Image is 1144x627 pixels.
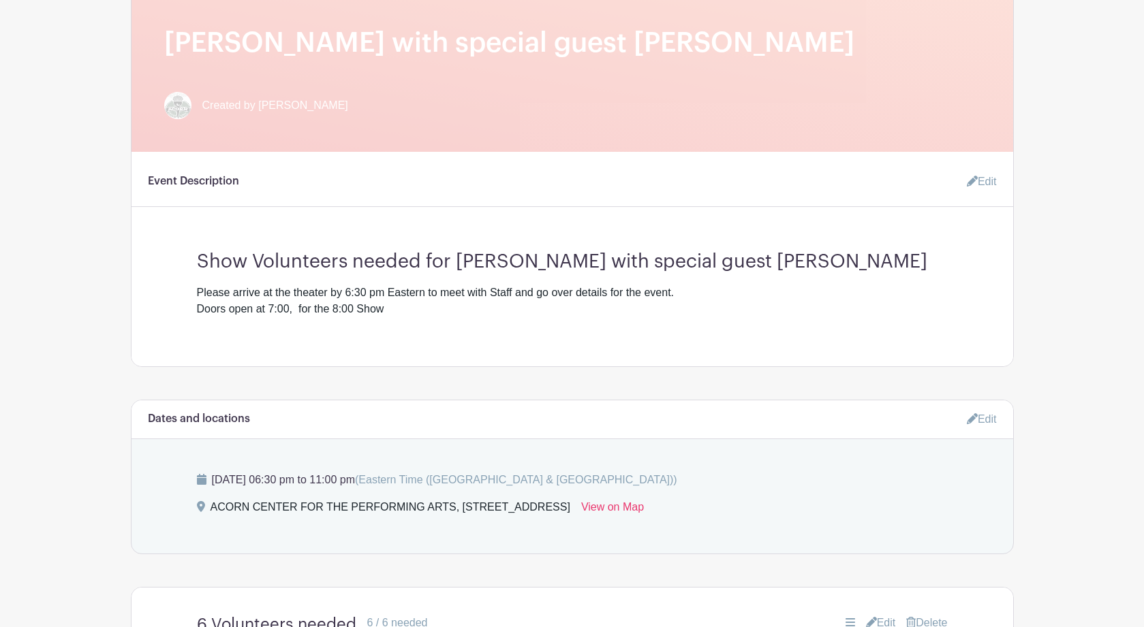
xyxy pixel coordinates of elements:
h6: Dates and locations [148,413,250,425]
a: Edit [967,408,997,430]
span: Created by [PERSON_NAME] [202,97,348,114]
img: Acorn%20Logo%20SMALL.jpg [164,92,191,119]
div: ACORN CENTER FOR THE PERFORMING ARTS, [STREET_ADDRESS] [211,499,570,521]
h3: Show Volunteers needed for [PERSON_NAME] with special guest [PERSON_NAME] [197,240,948,274]
p: [DATE] 06:30 pm to 11:00 pm [197,472,948,488]
div: Please arrive at the theater by 6:30 pm Eastern to meet with Staff and go over details for the ev... [197,285,948,317]
h6: Event Description [148,175,239,188]
a: Edit [956,168,997,195]
h1: [PERSON_NAME] with special guest [PERSON_NAME] [164,27,980,59]
span: (Eastern Time ([GEOGRAPHIC_DATA] & [GEOGRAPHIC_DATA])) [355,474,677,485]
a: View on Map [581,499,644,521]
